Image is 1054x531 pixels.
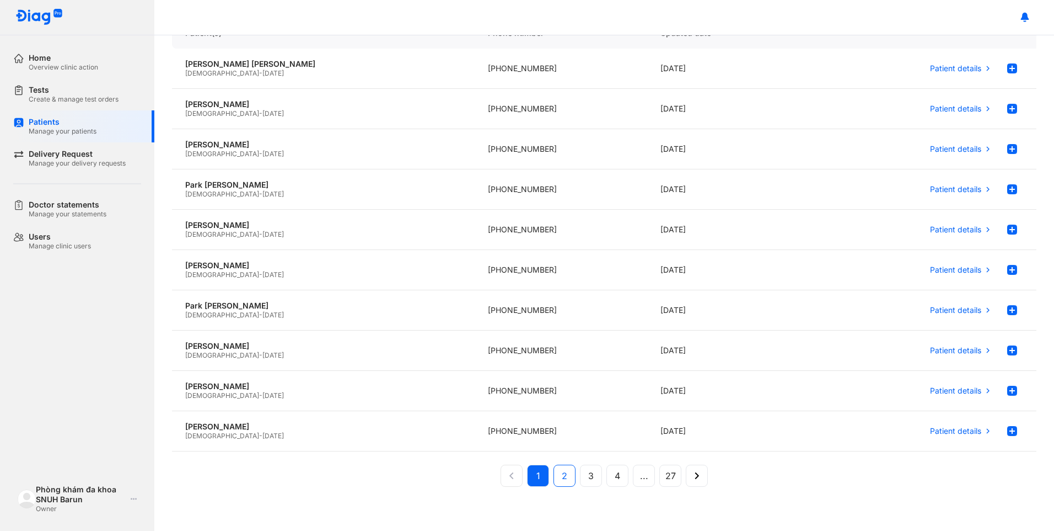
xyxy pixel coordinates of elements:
[262,109,284,118] span: [DATE]
[29,95,119,104] div: Create & manage test orders
[640,469,648,482] span: ...
[185,180,461,190] div: Park [PERSON_NAME]
[185,301,461,311] div: Park [PERSON_NAME]
[185,261,461,270] div: [PERSON_NAME]
[262,230,284,238] span: [DATE]
[475,250,648,290] div: [PHONE_NUMBER]
[930,386,981,396] span: Patient details
[29,149,126,159] div: Delivery Request
[475,331,648,371] div: [PHONE_NUMBER]
[930,305,981,315] span: Patient details
[185,230,259,238] span: [DEMOGRAPHIC_DATA]
[475,411,648,452] div: [PHONE_NUMBER]
[647,250,820,290] div: [DATE]
[29,232,91,242] div: Users
[930,104,981,114] span: Patient details
[185,69,259,77] span: [DEMOGRAPHIC_DATA]
[185,150,259,158] span: [DEMOGRAPHIC_DATA]
[259,311,262,319] span: -
[930,144,981,154] span: Patient details
[647,411,820,452] div: [DATE]
[29,200,106,210] div: Doctor statements
[647,169,820,210] div: [DATE]
[185,220,461,230] div: [PERSON_NAME]
[29,53,98,63] div: Home
[185,190,259,198] span: [DEMOGRAPHIC_DATA]
[930,265,981,275] span: Patient details
[36,485,126,505] div: Phòng khám đa khoa SNUH Barun
[665,469,676,482] span: 27
[18,490,36,508] img: logo
[185,381,461,391] div: [PERSON_NAME]
[930,426,981,436] span: Patient details
[930,346,981,355] span: Patient details
[185,109,259,118] span: [DEMOGRAPHIC_DATA]
[185,351,259,359] span: [DEMOGRAPHIC_DATA]
[29,210,106,219] div: Manage your statements
[475,290,648,331] div: [PHONE_NUMBER]
[259,351,262,359] span: -
[185,59,461,69] div: [PERSON_NAME] [PERSON_NAME]
[606,465,628,487] button: 4
[475,210,648,250] div: [PHONE_NUMBER]
[475,49,648,89] div: [PHONE_NUMBER]
[259,270,262,279] span: -
[185,99,461,109] div: [PERSON_NAME]
[262,150,284,158] span: [DATE]
[15,9,63,26] img: logo
[262,351,284,359] span: [DATE]
[647,371,820,411] div: [DATE]
[259,150,262,158] span: -
[262,432,284,440] span: [DATE]
[262,69,284,77] span: [DATE]
[29,127,96,136] div: Manage your patients
[536,469,540,482] span: 1
[647,129,820,169] div: [DATE]
[615,469,620,482] span: 4
[930,184,981,194] span: Patient details
[29,242,91,251] div: Manage clinic users
[659,465,681,487] button: 27
[527,465,549,487] button: 1
[259,432,262,440] span: -
[185,422,461,432] div: [PERSON_NAME]
[36,505,126,513] div: Owner
[562,469,567,482] span: 2
[259,190,262,198] span: -
[185,341,461,351] div: [PERSON_NAME]
[29,159,126,168] div: Manage your delivery requests
[262,311,284,319] span: [DATE]
[647,290,820,331] div: [DATE]
[185,311,259,319] span: [DEMOGRAPHIC_DATA]
[475,371,648,411] div: [PHONE_NUMBER]
[262,190,284,198] span: [DATE]
[580,465,602,487] button: 3
[475,169,648,210] div: [PHONE_NUMBER]
[29,85,119,95] div: Tests
[259,69,262,77] span: -
[29,117,96,127] div: Patients
[588,469,594,482] span: 3
[475,89,648,129] div: [PHONE_NUMBER]
[647,89,820,129] div: [DATE]
[262,391,284,400] span: [DATE]
[647,49,820,89] div: [DATE]
[259,230,262,238] span: -
[185,140,461,150] div: [PERSON_NAME]
[475,129,648,169] div: [PHONE_NUMBER]
[262,270,284,279] span: [DATE]
[259,391,262,400] span: -
[647,210,820,250] div: [DATE]
[930,63,981,73] span: Patient details
[930,225,981,235] span: Patient details
[553,465,576,487] button: 2
[647,331,820,371] div: [DATE]
[185,270,259,279] span: [DEMOGRAPHIC_DATA]
[259,109,262,118] span: -
[185,432,259,440] span: [DEMOGRAPHIC_DATA]
[29,63,98,72] div: Overview clinic action
[185,391,259,400] span: [DEMOGRAPHIC_DATA]
[633,465,655,487] button: ...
